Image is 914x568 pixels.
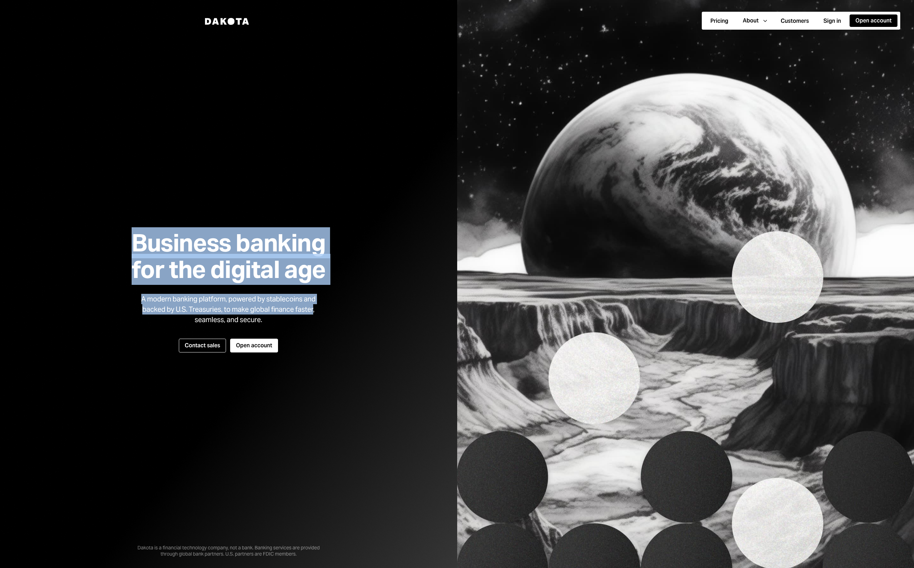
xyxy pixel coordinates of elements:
button: About [737,14,772,27]
h1: Business banking for the digital age [123,230,334,283]
button: Customers [775,15,815,27]
div: Dakota is a financial technology company, not a bank. Banking services are provided through globa... [125,534,332,557]
button: Pricing [705,15,734,27]
a: Pricing [705,14,734,28]
button: Contact sales [179,339,226,352]
div: A modern banking platform, powered by stablecoins and backed by U.S. Treasuries, to make global f... [135,294,321,325]
a: Sign in [818,14,847,28]
button: Open account [850,14,897,27]
button: Sign in [818,15,847,27]
div: About [743,17,759,24]
a: Customers [775,14,815,28]
button: Open account [230,339,278,352]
